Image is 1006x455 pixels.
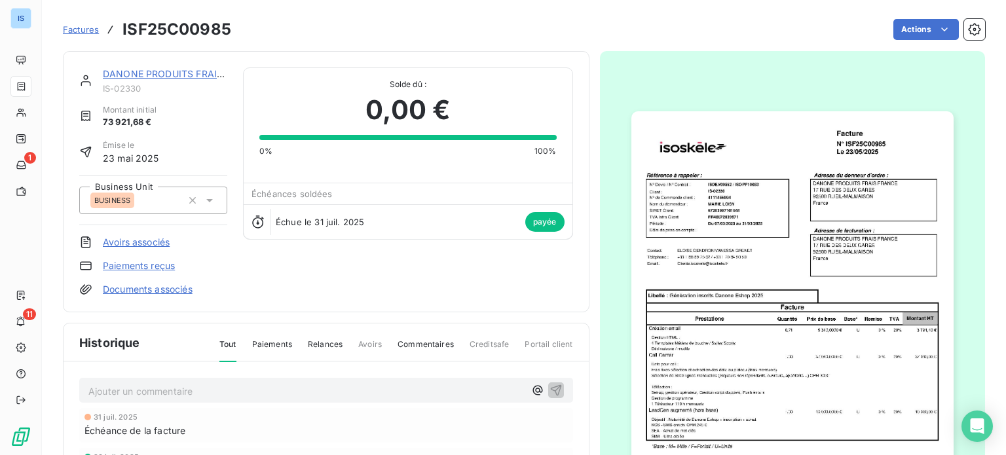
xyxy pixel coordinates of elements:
span: Solde dû : [259,79,556,90]
span: Échéance de la facture [84,424,185,437]
span: payée [525,212,565,232]
h3: ISF25C00985 [122,18,231,41]
span: Échéances soldées [251,189,333,199]
span: 100% [534,145,557,157]
div: IS [10,8,31,29]
span: Tout [219,338,236,362]
span: BUSINESS [94,196,130,204]
a: DANONE PRODUITS FRAIS [GEOGRAPHIC_DATA] [103,68,321,79]
span: 0% [259,145,272,157]
a: Factures [63,23,99,36]
span: Avoirs [358,338,382,361]
span: Relances [308,338,343,361]
span: Factures [63,24,99,35]
img: Logo LeanPay [10,426,31,447]
span: Historique [79,334,140,352]
span: 1 [24,152,36,164]
span: 31 juil. 2025 [94,413,138,421]
span: Portail client [525,338,572,361]
span: Creditsafe [470,338,510,361]
span: Montant initial [103,104,157,116]
span: Échue le 31 juil. 2025 [276,217,364,227]
span: IS-02330 [103,83,227,94]
div: Open Intercom Messenger [961,410,993,442]
span: Émise le [103,139,159,151]
span: 0,00 € [365,90,450,130]
span: Paiements [252,338,292,361]
a: Paiements reçus [103,259,175,272]
a: Avoirs associés [103,236,170,249]
span: Commentaires [398,338,454,361]
span: 11 [23,308,36,320]
button: Actions [893,19,959,40]
span: 73 921,68 € [103,116,157,129]
span: 23 mai 2025 [103,151,159,165]
a: Documents associés [103,283,193,296]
